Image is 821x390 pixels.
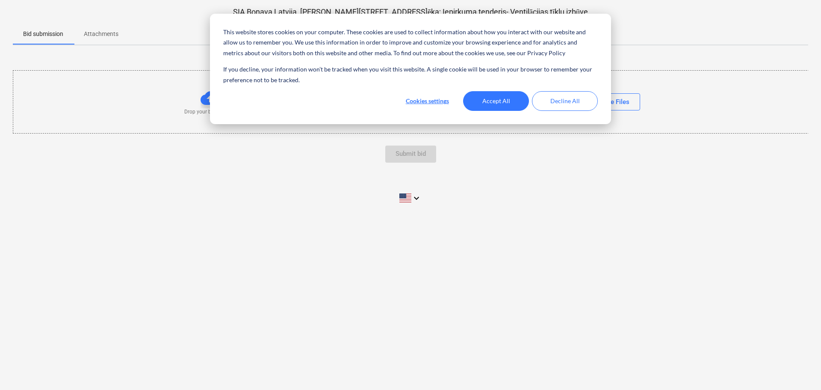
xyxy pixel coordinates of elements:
p: Attachments [84,30,118,39]
div: Cookie banner [210,14,611,124]
div: Drop your bid files hereorBrowse Files [13,70,809,133]
p: This website stores cookies on your computer. These cookies are used to collect information about... [223,27,598,59]
p: SIA Bonava Latvija, [PERSON_NAME][STREET_ADDRESS]ēka; Iepirkuma tenderis- Ventilācijas tīklu izbūve [13,7,808,17]
button: Decline All [532,91,598,111]
button: Accept All [463,91,529,111]
p: Bid submission [23,30,63,39]
p: If you decline, your information won’t be tracked when you visit this website. A single cookie wi... [223,64,598,85]
i: keyboard_arrow_down [411,193,422,203]
p: Drop your bid files here [184,108,237,116]
button: Cookies settings [394,91,460,111]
